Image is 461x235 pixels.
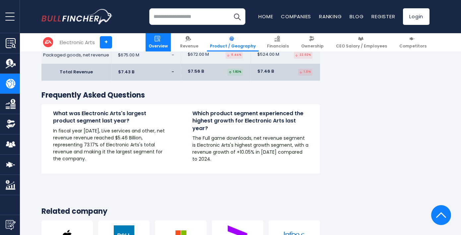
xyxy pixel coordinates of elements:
[149,43,168,49] span: Overview
[257,69,274,74] span: $7.46 B
[146,33,171,51] a: Overview
[257,52,279,57] span: $524.00 M
[42,36,54,48] img: EA logo
[371,13,395,20] a: Register
[294,52,312,59] div: 22.02%
[180,43,198,49] span: Revenue
[301,43,324,49] span: Ownership
[281,13,311,20] a: Companies
[188,69,204,74] span: $7.56 B
[207,33,259,51] a: Product / Geography
[333,33,390,51] a: CEO Salary / Employees
[118,52,139,58] span: $675.00 M
[399,43,427,49] span: Competitors
[336,43,387,49] span: CEO Salary / Employees
[118,69,134,75] span: $7.43 B
[41,207,320,216] h3: Related company
[41,9,113,24] img: bullfincher logo
[226,52,243,59] div: 0.44%
[60,39,95,46] div: Electronic Arts
[396,33,429,51] a: Competitors
[177,33,201,51] a: Revenue
[258,13,273,20] a: Home
[319,13,342,20] a: Ranking
[350,13,363,20] a: Blog
[172,52,174,58] span: -
[6,119,16,129] img: Ownership
[228,69,243,76] div: 1.83%
[100,36,112,48] a: +
[192,135,308,163] p: The Full game downloads, net revenue segment is Electronic Arts's highest growth segment, with a ...
[298,69,312,76] div: 1.31%
[171,69,174,75] span: -
[41,91,320,100] h3: Frequently Asked Questions
[267,43,289,49] span: Financials
[298,33,327,51] a: Ownership
[403,8,429,25] a: Login
[210,43,256,49] span: Product / Geography
[229,8,245,25] button: Search
[192,110,308,132] h4: Which product segment experienced the highest growth for Electronic Arts last year?
[41,47,111,64] td: Packaged goods, net revenue
[53,110,169,125] h4: What was Electronic Arts's largest product segment last year?
[41,64,111,81] td: Total Revenue
[188,52,209,57] span: $672.00 M
[53,127,169,162] p: In fiscal year [DATE], Live services and other, net revenue revenue reached $5.46 Billion, repres...
[264,33,292,51] a: Financials
[41,9,113,24] a: Go to homepage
